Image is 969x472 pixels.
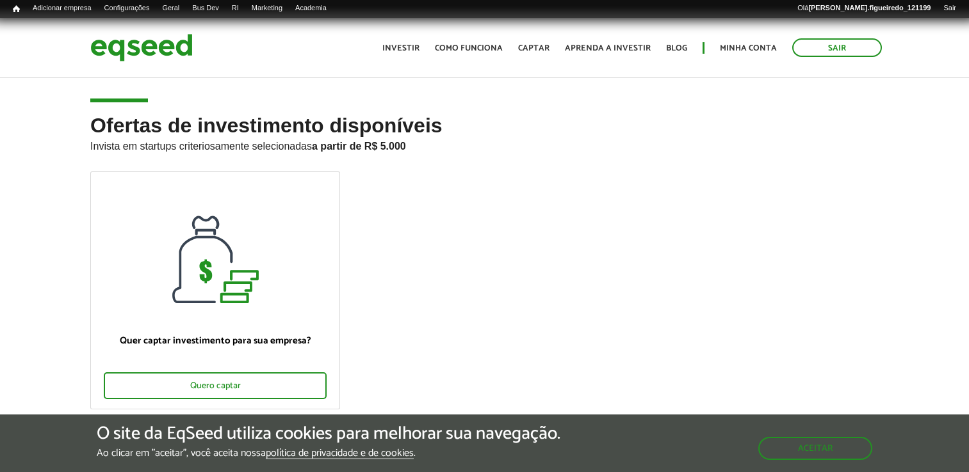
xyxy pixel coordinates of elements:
a: Como funciona [435,44,503,52]
p: Ao clicar em "aceitar", você aceita nossa . [97,447,560,459]
a: Academia [289,3,333,13]
a: Configurações [98,3,156,13]
a: Geral [156,3,186,13]
strong: a partir de R$ 5.000 [312,141,406,152]
p: Quer captar investimento para sua empresa? [104,335,327,347]
a: Quer captar investimento para sua empresa? Quero captar [90,171,340,409]
a: Aprenda a investir [565,44,651,52]
img: EqSeed [90,31,193,65]
button: Aceitar [758,437,872,460]
a: Sair [937,3,963,13]
a: Início [6,3,26,15]
strong: [PERSON_NAME].figueiredo_121199 [808,4,931,12]
a: Olá[PERSON_NAME].figueiredo_121199 [791,3,937,13]
a: Marketing [245,3,289,13]
span: Início [13,4,20,13]
a: política de privacidade e de cookies [266,448,414,459]
a: Bus Dev [186,3,225,13]
p: Invista em startups criteriosamente selecionadas [90,137,879,152]
a: Captar [518,44,550,52]
a: Investir [382,44,419,52]
a: Adicionar empresa [26,3,98,13]
a: Minha conta [720,44,777,52]
h5: O site da EqSeed utiliza cookies para melhorar sua navegação. [97,424,560,444]
a: Sair [792,38,882,57]
a: RI [225,3,245,13]
div: Quero captar [104,372,327,399]
h2: Ofertas de investimento disponíveis [90,114,879,171]
a: Blog [666,44,687,52]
